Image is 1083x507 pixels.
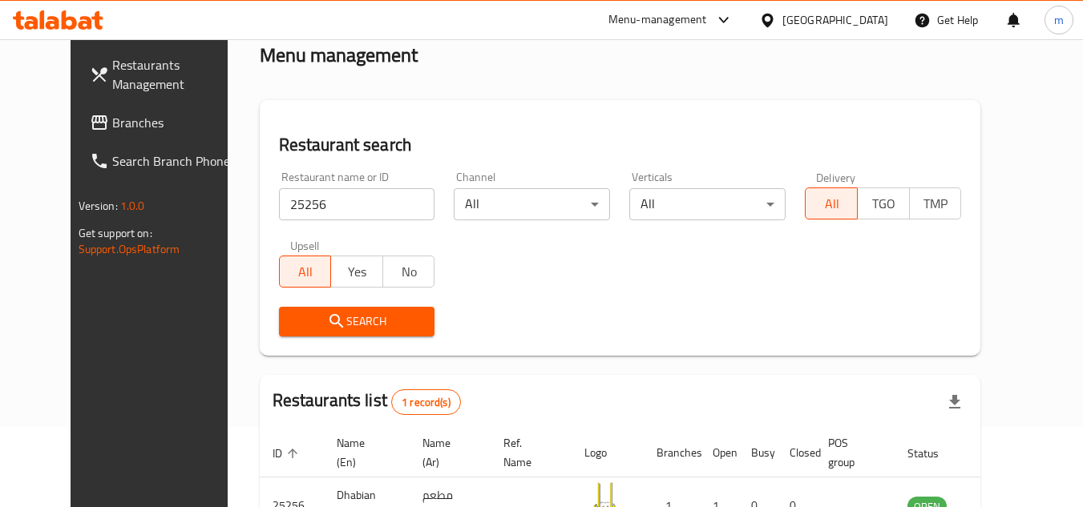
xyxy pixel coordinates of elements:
[286,260,325,284] span: All
[290,239,320,251] label: Upsell
[77,103,252,142] a: Branches
[916,192,956,215] span: TMP
[782,11,888,29] div: [GEOGRAPHIC_DATA]
[292,312,422,332] span: Search
[260,42,418,68] h2: Menu management
[738,429,777,477] th: Busy
[279,133,962,157] h2: Restaurant search
[700,429,738,477] th: Open
[608,10,707,30] div: Menu-management
[629,188,786,220] div: All
[907,444,960,463] span: Status
[279,307,435,336] button: Search
[77,46,252,103] a: Restaurants Management
[330,256,383,288] button: Yes
[503,433,552,472] span: Ref. Name
[120,195,145,216] span: 1.0.0
[644,429,700,477] th: Branches
[572,429,644,477] th: Logo
[777,429,815,477] th: Closed
[279,188,435,220] input: Search for restaurant name or ID..
[337,433,390,472] span: Name (En)
[112,55,239,94] span: Restaurants Management
[392,395,460,410] span: 1 record(s)
[805,187,858,219] button: All
[828,433,875,472] span: POS group
[1054,11,1064,29] span: m
[816,171,856,183] label: Delivery
[79,223,152,243] span: Get support on:
[857,187,910,219] button: TGO
[390,260,429,284] span: No
[979,429,1034,477] th: Action
[273,444,303,463] span: ID
[812,192,851,215] span: All
[279,256,332,288] button: All
[391,389,461,415] div: Total records count
[112,113,239,132] span: Branches
[864,192,903,215] span: TGO
[382,256,435,288] button: No
[273,388,461,415] h2: Restaurants list
[77,142,252,180] a: Search Branch Phone
[337,260,377,284] span: Yes
[79,195,118,216] span: Version:
[909,187,962,219] button: TMP
[936,383,974,421] div: Export file
[454,188,610,220] div: All
[112,151,239,171] span: Search Branch Phone
[79,239,180,260] a: Support.OpsPlatform
[422,433,471,472] span: Name (Ar)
